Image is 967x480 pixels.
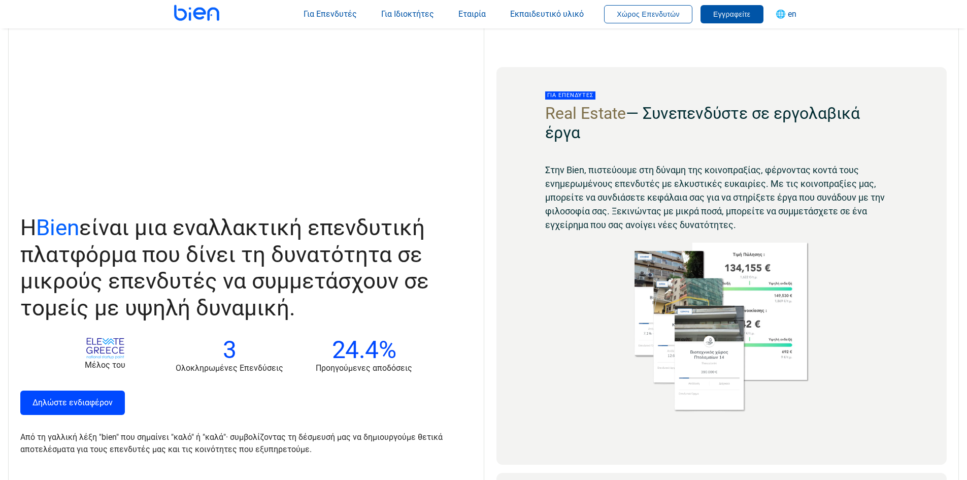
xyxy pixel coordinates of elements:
[36,214,79,241] span: Bien
[701,5,763,23] button: Εγγραφείτε
[20,214,429,321] span: Η είναι μια εναλλακτική επενδυτική πλατφόρμα που δίνει τη δυνατότητα σε μικρούς επενδυτές να συμμ...
[20,391,125,415] a: Δηλώστε ενδιαφέρον
[604,5,692,23] button: Χώρος Επενδυτών
[776,9,796,19] span: 🌐 en
[545,104,626,123] span: Real Estate
[316,362,412,374] p: Προηγούμενες αποδόσεις
[496,67,947,465] a: Για επενδυτές Real Estate— Συνεπενδύστε σε εργολαβικά έργα Στην Bien, πιστεύουμε στη δύναμη της κ...
[604,9,692,19] a: Χώρος Επενδυτών
[458,9,486,19] span: Εταιρία
[701,9,763,19] a: Εγγραφείτε
[713,10,751,18] span: Εγγραφείτε
[304,9,357,19] span: Για Επενδυτές
[545,163,898,232] p: Στην Bien, πιστεύουμε στη δύναμη της κοινοπραξίας, φέρνοντας κοντά τους ενημερωμένους επενδυτές μ...
[67,359,143,371] p: Μέλος του
[176,338,283,362] p: 3
[510,9,584,19] span: Εκπαιδευτικό υλικό
[176,362,283,374] p: Ολοκληρωμένες Επενδύσεις
[20,431,459,456] p: Από τη γαλλική λέξη "bien" που σημαίνει "καλό" ή "καλά"· συμβολίζοντας τη δέσμευσή μας να δημιουρ...
[545,104,898,143] h2: — Συνεπενδύστε σε εργολαβικά έργα
[316,338,412,362] p: 24.4
[545,91,595,100] span: Για επενδυτές
[617,10,680,18] span: Χώρος Επενδυτών
[379,335,396,364] span: %
[381,9,434,19] span: Για Ιδιοκτήτες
